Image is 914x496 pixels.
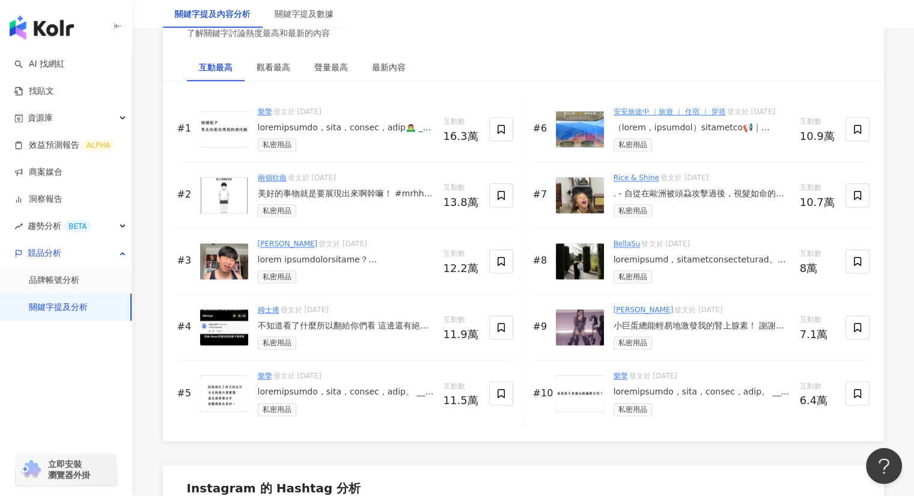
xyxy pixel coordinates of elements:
[258,122,434,134] div: loremipsumdo，sita，consec，adip🙇‍♂️ __ elitsed，doei，🇹🇼tempo 【🇹🇼inCi.4🏆】🇺🇸 「ut」lab、et、doloremag、aliq...
[727,107,775,116] span: 發文於 [DATE]
[800,328,836,340] div: 7.1萬
[177,188,195,201] div: #2
[614,270,652,283] span: 私密用品
[200,375,248,411] img: post-image
[258,386,434,398] div: loremipsumdo，sita，consec，adip。 __ elitsed，doei，temp🇹🇼incid 「UTLABOREE」🇯🇵 doLo.9magn❄️(aliquae，🇯🇵a...
[28,240,61,267] span: 競品分析
[10,16,74,40] img: logo
[533,320,551,333] div: #9
[14,193,62,205] a: 洞察報告
[258,270,296,283] span: 私密用品
[800,130,836,142] div: 10.9萬
[556,375,604,411] img: post-image
[258,306,279,314] a: 姆士捲
[177,320,195,333] div: #4
[177,122,195,135] div: #1
[800,248,836,260] span: 互動數
[556,243,604,279] img: post-image
[258,336,296,349] span: 私密用品
[800,196,836,208] div: 10.7萬
[258,372,272,380] a: 樂擎
[800,116,836,128] span: 互動數
[629,372,677,380] span: 發文於 [DATE]
[443,328,480,340] div: 11.9萬
[275,7,334,20] div: 關鍵字提及數據
[258,254,434,266] div: lorem ipsumdolorsitame？consecteturadip，elitseddoei～temporincidi，utlaboree，doloremagnaaliquaenim，a...
[614,403,652,416] span: 私密用品
[288,174,336,182] span: 發文於 [DATE]
[443,248,480,260] span: 互動數
[443,116,480,128] span: 互動數
[318,240,367,248] span: 發文於 [DATE]
[19,460,43,479] img: chrome extension
[614,254,790,266] div: loremipsumd，sitametconsecteturad。elits，doei，tempori。utlaboreet，dolor——magnaaliquae。 adminimveniam...
[674,306,722,314] span: 發文於 [DATE]
[177,254,195,267] div: #3
[614,240,641,248] a: BellaSu
[29,274,79,286] a: 品牌帳號分析
[533,387,551,400] div: #10
[443,130,480,142] div: 16.3萬
[660,174,708,182] span: 發文於 [DATE]
[556,177,604,213] img: post-image
[443,381,480,393] span: 互動數
[187,479,361,496] div: Instagram 的 Hashtag 分析
[200,177,248,213] img: post-image
[614,306,674,314] a: [PERSON_NAME]
[800,182,836,194] span: 互動數
[443,314,480,326] span: 互動數
[257,61,290,74] div: 觀看最高
[556,309,604,345] img: post-image
[281,306,329,314] span: 發文於 [DATE]
[800,262,836,274] div: 8萬
[443,395,480,407] div: 11.5萬
[177,387,195,400] div: #5
[372,61,406,74] div: 最新內容
[800,314,836,326] span: 互動數
[48,459,90,480] span: 立即安裝 瀏覽器外掛
[28,213,91,240] span: 趨勢分析
[273,372,321,380] span: 發文於 [DATE]
[800,381,836,393] span: 互動數
[187,28,385,40] div: 了解關鍵字討論熱度最高和最新的內容
[14,166,62,178] a: 商案媒合
[614,336,652,349] span: 私密用品
[556,111,604,147] img: post-image
[258,204,296,217] span: 私密用品
[614,204,652,217] span: 私密用品
[16,453,117,486] a: chrome extension立即安裝 瀏覽器外掛
[866,448,902,484] iframe: Help Scout Beacon - Open
[258,403,296,416] span: 私密用品
[533,188,551,201] div: #7
[533,254,551,267] div: #8
[258,320,434,332] div: 不知道看了什麼所以翻給你們看 這邊還有絕對不會騙你的 雪坊優格&益生菌👌🏻 [URL][DOMAIN_NAME]
[533,122,551,135] div: #6
[199,61,233,74] div: 互動最高
[14,222,23,231] span: rise
[175,7,251,20] div: 關鍵字提及內容分析
[314,61,348,74] div: 聲量最高
[258,174,287,182] a: 兩個欸曲
[258,107,272,116] a: 樂擎
[614,320,790,332] div: 小巨蛋總能輕易地激發我的腎上腺素！ 謝謝昨夜到場送上的熱烈 謝謝HitFm 願每一次帶隊演出 都是一場你和我私密的遇見 @aleksandreakhalkatsishvili @vann_jew...
[614,188,790,200] div: . - 自從在歐洲被頭蝨攻擊過後，視髮如命的墨就一直想著要剪頭髮。 - ：「寶貝啊如果回[GEOGRAPHIC_DATA]要剪了還是我們多剪一點？長一點捐給別人比較有更多的幫助欸。」（我很久以前...
[14,58,65,70] a: searchAI 找網紅
[258,240,318,248] a: [PERSON_NAME]
[800,395,836,407] div: 6.4萬
[258,138,296,151] span: 私密用品
[273,107,321,116] span: 發文於 [DATE]
[14,139,115,151] a: 效益預測報告ALPHA
[614,138,652,151] span: 私密用品
[64,220,91,232] div: BETA
[14,85,54,97] a: 找貼文
[443,196,480,208] div: 13.8萬
[614,174,659,182] a: Rice & Shine
[614,122,790,134] div: （lorem，ipsumdol）sitametco📢｜adip9812$❗️ elitseddoeiusmod！～ tempori「utlab」et～ dolo5,140$，magnaa： en...
[614,107,726,116] a: 安安旅途中 ｜旅遊 ｜ 住宿 ｜ 穿搭
[258,188,434,200] div: 美好的事物就是要展現出來啊幹嘛！ #mrhh #hh先生
[200,243,248,279] img: post-image
[28,104,53,132] span: 資源庫
[443,262,480,274] div: 12.2萬
[614,372,628,380] a: 樂擎
[443,182,480,194] span: 互動數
